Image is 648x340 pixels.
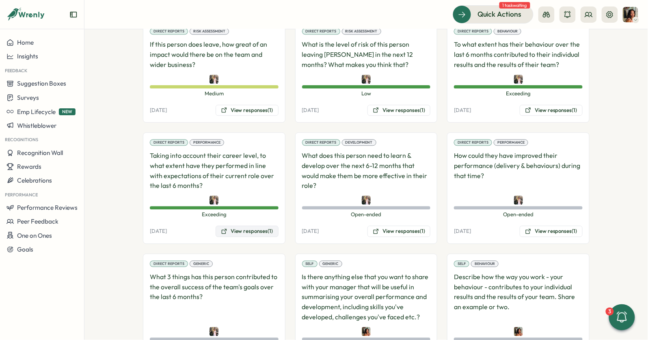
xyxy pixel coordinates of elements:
[150,90,279,97] span: Medium
[302,228,319,235] p: [DATE]
[150,211,279,218] span: Exceeding
[17,176,52,184] span: Celebrations
[454,139,492,146] div: Direct Reports
[302,39,431,69] p: What is the level of risk of this person leaving [PERSON_NAME] in the next 12 months? What makes ...
[514,196,523,204] img: Hannah Saunders
[453,5,534,23] button: Quick Actions
[342,28,381,34] div: Risk Assessment
[150,260,188,267] div: Direct Reports
[302,211,431,218] span: Open-ended
[17,122,56,129] span: Whistleblower
[210,75,218,84] img: Hannah Saunders
[342,139,376,146] div: Development
[150,272,279,322] p: What 3 things has this person contributed to the overall success of the team's goals over the las...
[302,90,431,97] span: Low
[302,272,431,322] p: Is there anything else that you want to share with your manager that will be useful in summarisin...
[367,226,430,237] button: View responses(1)
[454,260,469,267] div: Self
[216,105,279,116] button: View responses(1)
[17,217,58,225] span: Peer Feedback
[302,151,431,191] p: What does this person need to learn & develop over the next 6-12 months that would make them be m...
[302,139,340,146] div: Direct Reports
[150,151,279,191] p: Taking into account their career level, to what extent have they performed in line with expectati...
[454,272,583,322] p: Describe how the way you work - your behaviour - contributes to your individual results and the r...
[17,245,33,253] span: Goals
[494,139,528,146] div: Performance
[190,139,224,146] div: Performance
[190,28,229,34] div: Risk Assessment
[150,39,279,69] p: If this person does leave, how great of an impact would there be on the team and wider business?
[362,75,371,84] img: Hannah Saunders
[17,149,63,157] span: Recognition Wall
[17,94,39,101] span: Surveys
[59,108,76,115] span: NEW
[454,28,492,34] div: Direct Reports
[609,304,635,330] button: 3
[17,39,34,46] span: Home
[150,228,167,235] p: [DATE]
[454,107,471,114] p: [DATE]
[17,163,41,170] span: Rewards
[471,260,499,267] div: Behaviour
[17,52,38,60] span: Insights
[454,211,583,218] span: Open-ended
[494,28,521,34] div: Behaviour
[216,226,279,237] button: View responses(1)
[17,204,78,211] span: Performance Reviews
[454,90,583,97] span: Exceeding
[362,327,371,336] img: Viveca Riley
[477,9,522,19] span: Quick Actions
[17,108,56,116] span: Emp Lifecycle
[606,308,614,316] div: 3
[514,75,523,84] img: Hannah Saunders
[319,260,342,267] div: Generic
[623,7,638,22] img: Viveca Riley
[302,107,319,114] p: [DATE]
[69,11,78,19] button: Expand sidebar
[302,260,318,267] div: Self
[454,228,471,235] p: [DATE]
[499,2,530,9] span: 1 task waiting
[210,327,218,336] img: Hannah Saunders
[520,105,583,116] button: View responses(1)
[17,80,66,87] span: Suggestion Boxes
[190,260,213,267] div: Generic
[454,151,583,191] p: How could they have improved their performance (delivery & behaviours) during that time?
[150,107,167,114] p: [DATE]
[514,327,523,336] img: Viveca Riley
[210,196,218,204] img: Hannah Saunders
[150,28,188,34] div: Direct Reports
[302,28,340,34] div: Direct Reports
[520,226,583,237] button: View responses(1)
[454,39,583,69] p: To what extent has their behaviour over the last 6 months contributed to their individual results...
[362,196,371,204] img: Hannah Saunders
[367,105,430,116] button: View responses(1)
[150,139,188,146] div: Direct Reports
[17,232,52,239] span: One on Ones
